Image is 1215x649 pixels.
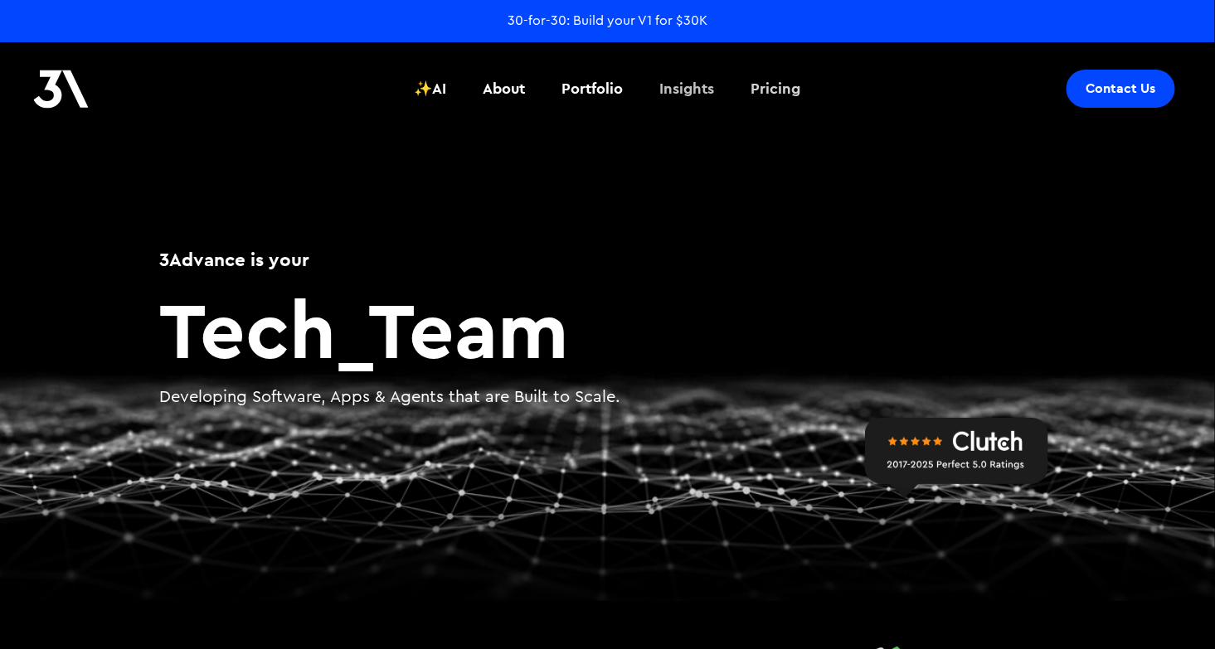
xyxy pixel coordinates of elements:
div: About [484,78,526,99]
a: About [474,58,536,119]
a: Portfolio [552,58,634,119]
div: ✨AI [415,78,447,99]
div: Insights [660,78,715,99]
h2: Team [160,289,1056,369]
div: Pricing [751,78,801,99]
span: _ [337,278,369,379]
p: Developing Software, Apps & Agents that are Built to Scale. [160,385,1056,409]
a: Insights [650,58,725,119]
span: Tech [160,278,337,379]
a: Pricing [741,58,811,119]
div: Contact Us [1086,80,1156,97]
a: ✨AI [405,58,457,119]
h1: 3Advance is your [160,246,1056,273]
div: Portfolio [562,78,624,99]
a: 30-for-30: Build your V1 for $30K [508,12,707,30]
a: Contact Us [1067,70,1175,108]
